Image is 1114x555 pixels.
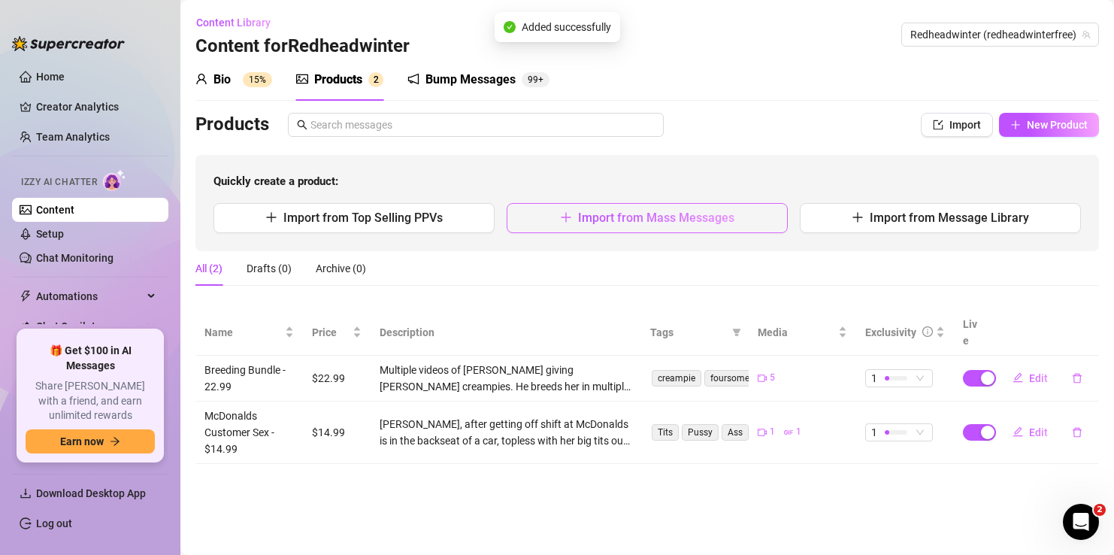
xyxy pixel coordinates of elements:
div: Bump Messages [425,71,516,89]
span: Pussy [682,424,719,441]
button: Edit [1000,366,1060,390]
span: thunderbolt [20,290,32,302]
span: Tits [652,424,679,441]
td: McDonalds Customer Sex - $14.99 [195,402,303,464]
span: 1 [770,425,775,439]
span: New Product [1027,119,1088,131]
span: Import [949,119,981,131]
a: Chat Monitoring [36,252,114,264]
span: Download Desktop App [36,487,146,499]
span: user [195,73,207,85]
span: Edit [1029,426,1048,438]
span: plus [852,211,864,223]
span: 5 [770,371,775,385]
span: video-camera [758,374,767,383]
span: Earn now [60,435,104,447]
span: Name [204,324,282,341]
span: Media [758,324,835,341]
span: plus [560,211,572,223]
span: video-camera [758,428,767,437]
span: 1 [871,424,877,441]
td: Breeding Bundle - 22.99 [195,356,303,402]
a: Team Analytics [36,131,110,143]
div: [PERSON_NAME], after getting off shift at McDonalds is in the backseat of a car, topless with her... [380,416,633,449]
img: AI Chatter [103,169,126,191]
span: edit [1013,372,1023,383]
td: $14.99 [303,402,371,464]
div: Exclusivity [865,324,916,341]
th: Tags [641,310,749,356]
td: $22.99 [303,356,371,402]
span: Import from Message Library [870,211,1029,225]
button: Edit [1000,420,1060,444]
span: team [1082,30,1091,39]
button: Import from Mass Messages [507,203,788,233]
span: picture [296,73,308,85]
span: 🎁 Get $100 in AI Messages [26,344,155,373]
th: Description [371,310,642,356]
div: All (2) [195,260,222,277]
button: Import from Message Library [800,203,1081,233]
iframe: Intercom live chat [1063,504,1099,540]
span: info-circle [922,326,933,337]
a: Content [36,204,74,216]
span: Redheadwinter (redheadwinterfree) [910,23,1090,46]
img: logo-BBDzfeDw.svg [12,36,125,51]
span: 2 [374,74,379,85]
div: Drafts (0) [247,260,292,277]
a: Setup [36,228,64,240]
span: Tags [650,324,726,341]
sup: 2 [368,72,383,87]
span: Izzy AI Chatter [21,175,97,190]
span: delete [1072,373,1082,384]
span: plus [1010,120,1021,130]
button: delete [1060,420,1094,444]
span: import [933,120,943,130]
button: Import from Top Selling PPVs [213,203,495,233]
div: Archive (0) [316,260,366,277]
div: Bio [213,71,231,89]
span: filter [732,328,741,337]
span: gif [784,428,793,437]
span: Share [PERSON_NAME] with a friend, and earn unlimited rewards [26,379,155,423]
span: Added successfully [522,19,611,35]
span: delete [1072,427,1082,438]
span: Price [312,324,350,341]
th: Name [195,310,303,356]
span: 2 [1094,504,1106,516]
span: check-circle [504,21,516,33]
span: Import from Mass Messages [578,211,734,225]
span: Edit [1029,372,1048,384]
span: 1 [871,370,877,387]
button: Content Library [195,11,283,35]
a: Home [36,71,65,83]
span: edit [1013,426,1023,437]
sup: 15% [243,72,272,87]
span: Import from Top Selling PPVs [283,211,443,225]
span: notification [407,73,419,85]
button: New Product [999,113,1099,137]
strong: Quickly create a product: [213,174,338,188]
img: Chat Copilot [20,321,29,332]
th: Media [749,310,856,356]
button: Earn nowarrow-right [26,429,155,453]
sup: 126 [522,72,549,87]
button: delete [1060,366,1094,390]
h3: Content for Redheadwinter [195,35,410,59]
button: Import [921,113,993,137]
div: Products [314,71,362,89]
span: download [20,487,32,499]
h3: Products [195,113,269,137]
span: creampie [652,370,701,387]
span: search [297,120,307,130]
a: Creator Analytics [36,95,156,119]
div: Multiple videos of [PERSON_NAME] giving [PERSON_NAME] creampies. He breeds her in multiple positi... [380,362,633,395]
a: Log out [36,517,72,529]
th: Live [954,310,991,356]
span: Chat Copilot [36,314,143,338]
span: Automations [36,284,143,308]
span: plus [265,211,277,223]
span: filter [729,321,744,344]
span: 1 [796,425,801,439]
span: Content Library [196,17,271,29]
